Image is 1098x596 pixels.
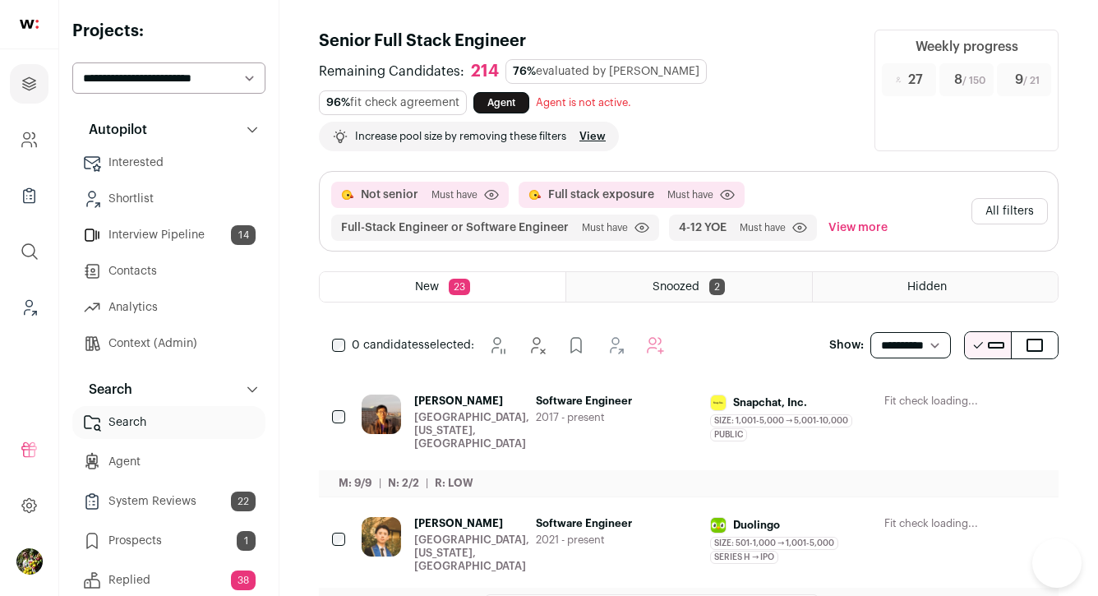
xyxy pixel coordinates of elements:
div: fit check agreement [319,90,467,115]
a: Company Lists [10,176,48,215]
button: Autopilot [72,113,265,146]
button: Not senior [361,187,418,203]
div: [GEOGRAPHIC_DATA], [US_STATE], [GEOGRAPHIC_DATA] [414,534,529,573]
a: Context (Admin) [72,327,265,360]
span: Must have [431,188,477,201]
img: 06ae1a73f442848e88bef22fee3d871d4bb8049a56c2e2bacb2d46fa8506349c [362,395,401,434]
span: Software Engineer [536,395,697,408]
a: Hidden [813,272,1058,302]
span: 9 [1015,70,1040,90]
a: Leads (Backoffice) [10,288,48,327]
a: Agent [473,92,529,113]
span: Snapchat, Inc. [733,396,807,409]
span: Software Engineer [536,517,697,530]
span: Agent is not active. [536,97,631,108]
span: 1 [237,531,256,551]
span: selected: [352,337,474,353]
a: Search [72,406,265,439]
button: Open dropdown [16,548,43,575]
a: Company and ATS Settings [10,120,48,159]
span: Duolingo [733,519,780,532]
button: Full-Stack Engineer or Software Engineer [341,219,569,236]
div: 214 [471,62,499,82]
span: 23 [449,279,470,295]
a: Contacts [72,255,265,288]
img: wellfound-shorthand-0d5821cbd27db2630d0214b213865d53afaa358527fdda9d0ea32b1df1b89c2c.svg [20,20,39,29]
button: All filters [971,198,1048,224]
a: Analytics [72,291,265,324]
span: 2021 - present [536,534,697,547]
a: Projects [10,64,48,104]
span: Snoozed [653,281,699,293]
img: 99c48d78a97eea7b9e1a8d27914876bdc8eec497a763b35d7882cad842f1a536.jpg [711,395,726,410]
span: / 21 [1023,76,1040,85]
span: Public [710,428,747,441]
span: Must have [582,221,628,234]
a: View [579,130,606,143]
a: Snoozed 2 [566,272,811,302]
span: Series H → IPO [710,551,778,564]
span: M: 9/9 [339,478,372,488]
h2: Projects: [72,20,265,43]
span: Remaining Candidates: [319,62,464,81]
div: Fit check loading... [884,517,1045,530]
div: Fit check loading... [884,395,1045,408]
span: 38 [231,571,256,590]
span: Must have [740,221,786,234]
span: 0 candidates [352,340,424,351]
span: 96% [326,97,350,109]
span: 27 [908,70,923,90]
span: [PERSON_NAME] [414,517,529,530]
p: Show: [829,337,864,353]
iframe: Help Scout Beacon - Open [1032,538,1082,588]
img: 6689865-medium_jpg [16,548,43,575]
a: Shortlist [72,182,265,215]
span: 22 [231,492,256,511]
a: [PERSON_NAME] [GEOGRAPHIC_DATA], [US_STATE], [GEOGRAPHIC_DATA] Software Engineer 2017 - present S... [362,395,1045,477]
span: 2 [709,279,725,295]
div: [GEOGRAPHIC_DATA], [US_STATE], [GEOGRAPHIC_DATA] [414,411,529,450]
span: Must have [667,188,713,201]
span: R: Low [435,478,473,488]
a: Agent [72,446,265,478]
a: System Reviews22 [72,485,265,518]
a: Interview Pipeline14 [72,219,265,252]
span: Size: 501-1,000 → 1,001-5,000 [710,537,838,550]
span: 2017 - present [536,411,697,424]
h1: Senior Full Stack Engineer [319,30,855,53]
span: Hidden [907,281,947,293]
button: Full stack exposure [548,187,654,203]
span: 14 [231,225,256,245]
span: New [415,281,439,293]
ul: | | [339,477,473,490]
div: evaluated by [PERSON_NAME] [505,59,707,84]
p: Search [79,380,132,400]
img: a9765c09b279aac8a629aed1fd423f86672e64f99e3d30c76c0090af55592d46 [362,517,401,557]
p: Autopilot [79,120,147,140]
p: Increase pool size by removing these filters [355,130,566,143]
span: 76% [513,66,536,77]
span: / 150 [962,76,985,85]
img: 66b181bcadb08fb7b14283ded619f75826b749b2049f363be394c8d368f9ee3c.jpg [711,518,726,533]
button: 4-12 YOE [679,219,727,236]
span: [PERSON_NAME] [414,395,529,408]
span: Size: 1,001-5,000 → 5,001-10,000 [710,414,852,427]
div: Weekly progress [916,37,1018,57]
button: View more [825,215,891,241]
a: Interested [72,146,265,179]
button: Search [72,373,265,406]
span: 8 [954,70,985,90]
a: Prospects1 [72,524,265,557]
span: N: 2/2 [388,478,419,488]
